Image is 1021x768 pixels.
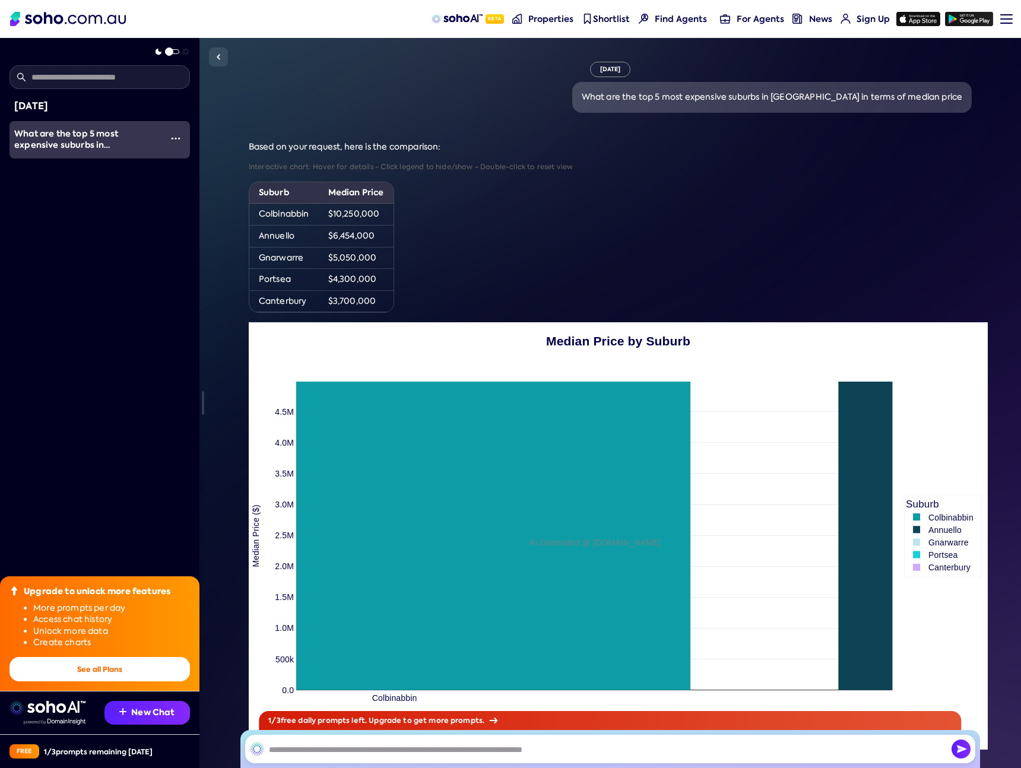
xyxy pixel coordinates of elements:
span: Sign Up [857,13,890,25]
img: More icon [171,134,180,143]
div: What are the top 5 most expensive suburbs in Melbourne in terms of median price [14,128,161,151]
td: Canterbury [249,290,319,312]
text: Suburb [906,499,939,510]
a: What are the top 5 most expensive suburbs in [GEOGRAPHIC_DATA] in terms of median price [9,121,161,158]
td: Colbinabbin [249,204,319,226]
span: News [809,13,832,25]
button: Send [952,740,971,759]
td: $5,050,000 [319,247,394,269]
span: What are the top 5 most expensive suburbs in [GEOGRAPHIC_DATA] in terms of median price [14,128,155,174]
span: Beta [486,14,504,24]
img: for-agents-nav icon [841,14,851,24]
td: $10,250,000 [319,204,394,226]
span: For Agents [737,13,784,25]
img: Data provided by Domain Insight [24,719,85,725]
td: Portsea [249,269,319,291]
div: [DATE] [590,62,631,77]
span: Find Agents [655,13,707,25]
span: Shortlist [593,13,630,25]
div: Free [9,744,39,759]
img: Sidebar toggle icon [211,50,226,64]
img: Arrow icon [489,718,497,723]
div: What are the top 5 most expensive suburbs in [GEOGRAPHIC_DATA] in terms of median price [582,91,963,103]
img: news-nav icon [792,14,803,24]
td: Annuello [249,225,319,247]
img: sohoai logo [9,701,85,715]
li: More prompts per day [33,602,190,614]
td: $3,700,000 [319,290,394,312]
span: Properties [528,13,573,25]
td: $4,300,000 [319,269,394,291]
button: See all Plans [9,657,190,681]
img: shortlist-nav icon [582,14,592,24]
img: properties-nav icon [512,14,522,24]
div: Upgrade to unlock more features [24,586,170,598]
small: Interactive chart: Hover for details - Click legend to hide/show - Double-click to reset view [249,162,573,172]
td: Gnarwarre [249,247,319,269]
img: Recommendation icon [119,708,126,715]
img: app-store icon [896,12,940,26]
img: sohoAI logo [432,14,482,24]
div: 1 / 3 free daily prompts left. Upgrade to get more prompts. [259,711,961,730]
th: Median Price [319,182,394,204]
button: New Chat [104,701,190,725]
li: Access chat history [33,614,190,626]
span: Based on your request, here is the comparison: [249,141,441,152]
div: [DATE] [14,99,185,114]
img: Upgrade icon [9,586,19,595]
li: Create charts [33,637,190,649]
img: Find agents icon [639,14,649,24]
img: for-agents-nav icon [720,14,730,24]
img: SohoAI logo black [250,742,264,756]
img: Soho Logo [10,12,126,26]
li: Unlock more data [33,626,190,637]
div: 1 / 3 prompts remaining [DATE] [44,747,153,757]
img: Send icon [952,740,971,759]
th: Suburb [249,182,319,204]
td: $6,454,000 [319,225,394,247]
img: google-play icon [945,12,993,26]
